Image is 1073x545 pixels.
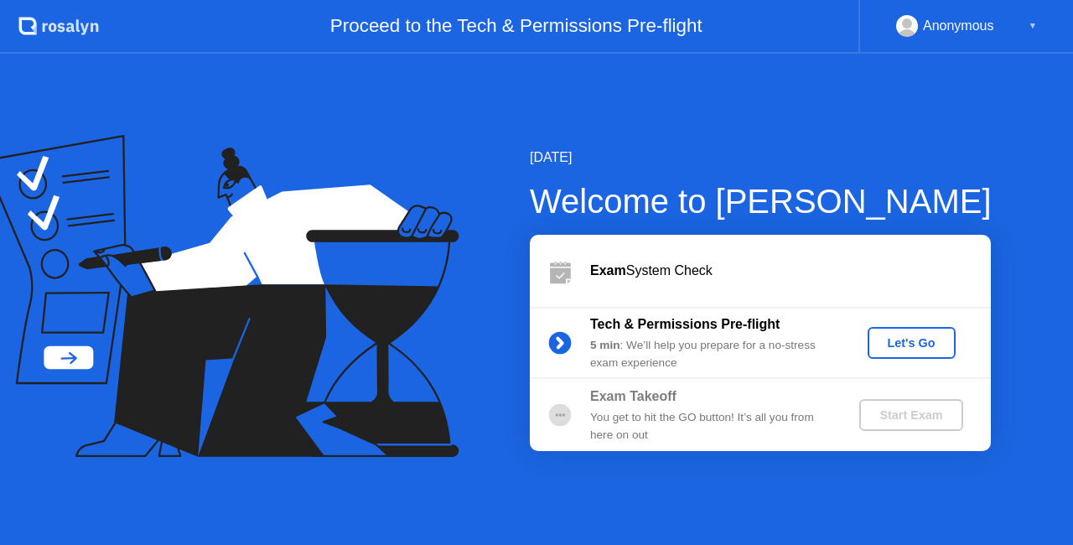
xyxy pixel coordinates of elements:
div: Start Exam [866,408,956,422]
b: Exam [590,263,626,278]
button: Start Exam [859,399,962,431]
div: Anonymous [923,15,994,37]
button: Let's Go [868,327,956,359]
div: ▼ [1029,15,1037,37]
b: 5 min [590,339,620,351]
div: You get to hit the GO button! It’s all you from here on out [590,409,832,444]
div: : We’ll help you prepare for a no-stress exam experience [590,337,832,371]
div: Let's Go [874,336,949,350]
div: [DATE] [530,148,992,168]
b: Exam Takeoff [590,389,676,403]
div: System Check [590,261,991,281]
b: Tech & Permissions Pre-flight [590,317,780,331]
div: Welcome to [PERSON_NAME] [530,176,992,226]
